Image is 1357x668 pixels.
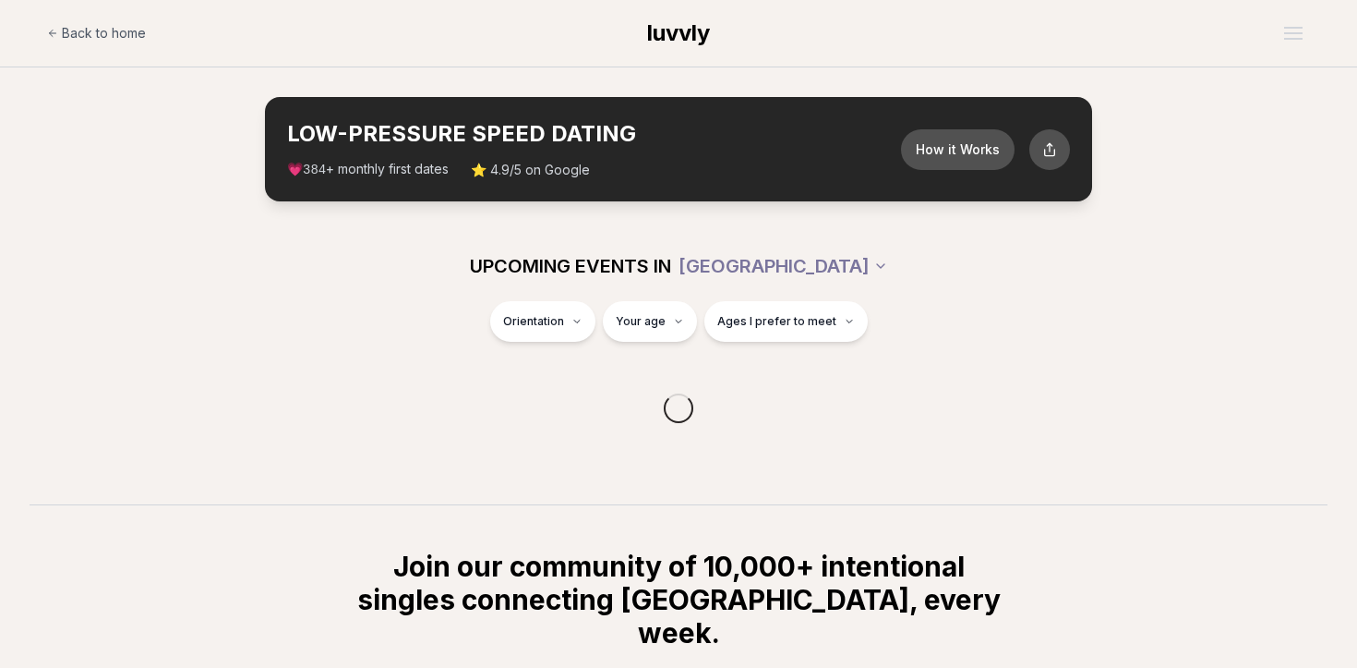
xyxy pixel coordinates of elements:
[717,314,836,329] span: Ages I prefer to meet
[1277,19,1310,47] button: Open menu
[287,160,449,179] span: 💗 + monthly first dates
[678,246,888,286] button: [GEOGRAPHIC_DATA]
[354,550,1003,650] h2: Join our community of 10,000+ intentional singles connecting [GEOGRAPHIC_DATA], every week.
[471,161,590,179] span: ⭐ 4.9/5 on Google
[616,314,666,329] span: Your age
[647,19,710,46] span: luvvly
[470,253,671,279] span: UPCOMING EVENTS IN
[287,119,901,149] h2: LOW-PRESSURE SPEED DATING
[490,301,595,342] button: Orientation
[704,301,868,342] button: Ages I prefer to meet
[47,15,146,52] a: Back to home
[62,24,146,43] span: Back to home
[503,314,564,329] span: Orientation
[603,301,697,342] button: Your age
[647,18,710,48] a: luvvly
[901,129,1015,170] button: How it Works
[303,163,326,177] span: 384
